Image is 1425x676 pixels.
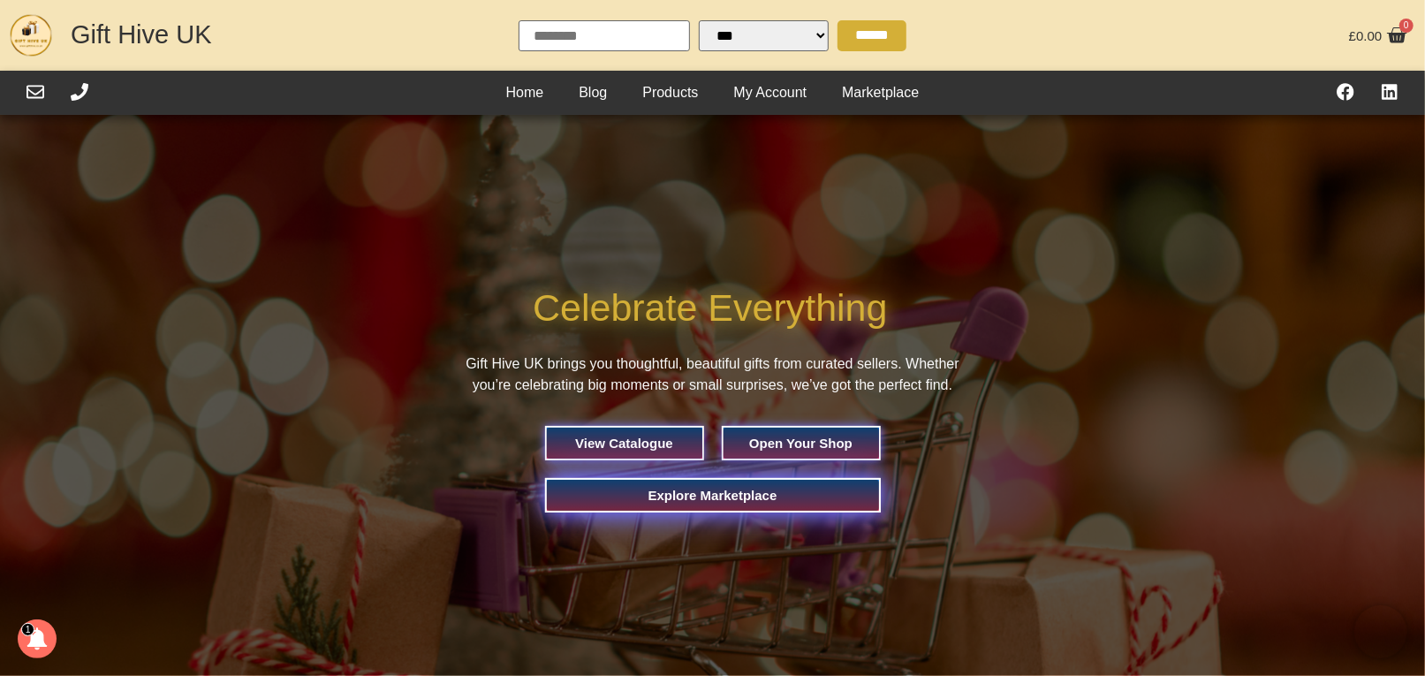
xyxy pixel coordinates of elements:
span: £ [1349,28,1356,43]
div: 1 [21,623,34,636]
a: £0.00 0 [1345,20,1412,50]
a: Find Us On LinkedIn [1381,83,1398,101]
a: Blog [561,80,625,106]
iframe: Brevo live chat [1354,605,1407,658]
div: Call Us [71,83,88,103]
span: Explore Marketplace [648,489,777,502]
p: Gift Hive UK brings you thoughtful, beautiful gifts from curated sellers. Whether you’re celebrat... [457,353,969,396]
a: View Catalogue [547,428,702,459]
a: Gift Hive UK [71,20,212,49]
span: View Catalogue [575,437,673,450]
span: 0 [1399,19,1414,33]
span: Celebrate Everything [533,285,888,331]
a: Call Us [71,83,88,101]
nav: Header Menu [489,80,937,106]
span: Open Your Shop [749,437,853,450]
a: Visit our Facebook Page [1337,83,1354,101]
a: My Account [716,80,825,106]
a: Email Us [27,83,44,101]
a: Marketplace [824,80,936,106]
a: Explore Marketplace [547,480,879,511]
bdi: 0.00 [1349,28,1383,43]
a: Products [625,80,716,106]
a: Home [489,80,562,106]
a: Open Your Shop [724,428,879,459]
img: GHUK-Site-Icon-2024-2 [9,13,53,57]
